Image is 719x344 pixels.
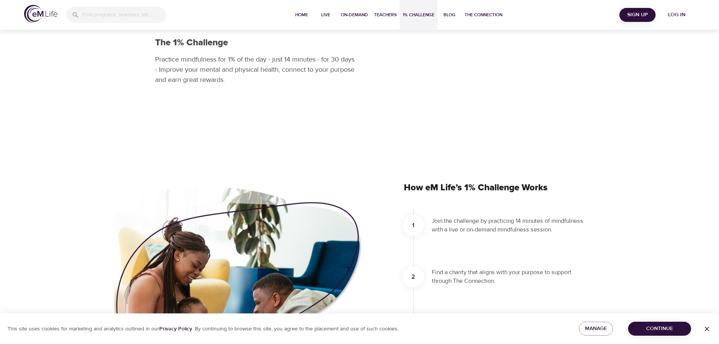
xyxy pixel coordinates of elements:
[465,11,502,19] span: The Connection
[403,11,434,19] span: 1% Challenge
[634,324,685,333] span: Continue
[374,11,397,19] span: Teachers
[659,8,695,22] button: Log in
[432,217,587,234] p: Join the challenge by practicing 14 minutes of mindfulness with a live or on-demand mindfulness s...
[662,10,692,20] span: Log in
[622,10,653,20] span: Sign Up
[404,176,596,200] h2: How eM Life’s 1% Challenge Works
[159,325,192,332] a: Privacy Policy
[619,8,656,22] button: Sign Up
[155,37,355,48] h2: The 1% Challenge
[432,268,587,285] p: Find a charity that aligns with your purpose to support through The Connection.
[155,54,355,85] p: Practice mindfulness for 1% of the day - just 14 minutes - for 30 days - Improve your mental and ...
[585,324,607,333] span: Manage
[579,322,613,336] button: Manage
[403,266,424,287] div: 2
[403,215,424,236] div: 1
[628,322,691,336] button: Continue
[440,11,459,19] span: Blog
[24,5,57,23] img: logo
[293,11,311,19] span: Home
[317,11,335,19] span: Live
[341,11,368,19] span: On-Demand
[82,7,166,23] input: Find programs, teachers, etc...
